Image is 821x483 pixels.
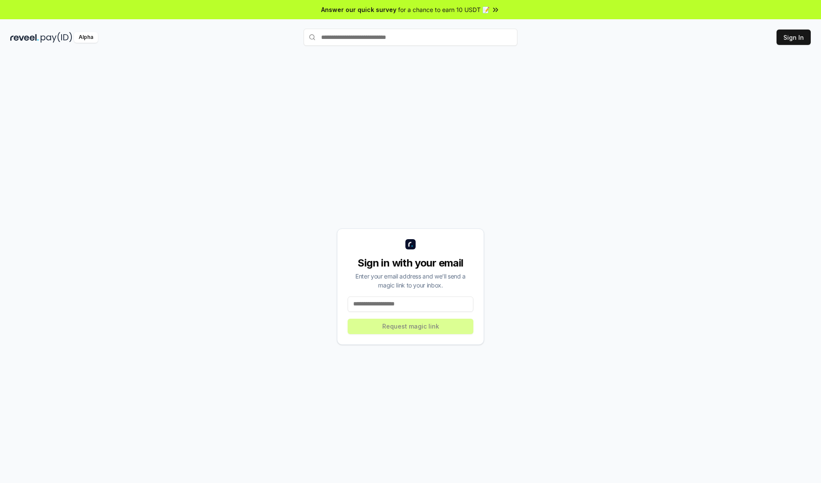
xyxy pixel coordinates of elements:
img: pay_id [41,32,72,43]
span: for a chance to earn 10 USDT 📝 [398,5,490,14]
img: logo_small [405,239,416,249]
div: Sign in with your email [348,256,473,270]
img: reveel_dark [10,32,39,43]
div: Enter your email address and we’ll send a magic link to your inbox. [348,272,473,290]
button: Sign In [777,30,811,45]
div: Alpha [74,32,98,43]
span: Answer our quick survey [321,5,396,14]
